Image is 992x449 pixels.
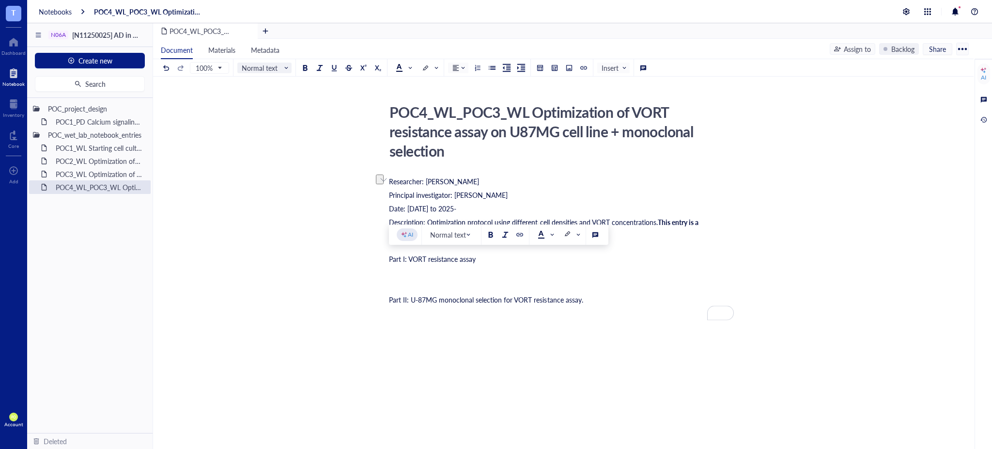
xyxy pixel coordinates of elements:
span: PO [11,415,16,419]
div: POC2_WL Optimization of N06A library resistance assay on U87MG cell line [51,154,147,168]
a: POC4_WL_POC3_WL Optimization of VORT resistance assay on U87MG cell line + monoclonal selection [94,7,203,16]
a: Notebooks [39,7,72,16]
div: Deleted [44,436,67,447]
div: POC1_PD Calcium signaling screen of N06A library [51,115,147,128]
span: Researcher: [PERSON_NAME] [389,176,479,186]
div: AI [981,74,986,81]
span: Part II: U-87MG monoclonal selection for VORT resistance assay. [389,295,583,305]
span: Metadata [251,45,279,55]
span: 100% [196,64,221,72]
a: Dashboard [1,34,26,56]
span: Normal text [430,230,475,239]
button: Create new [35,53,145,68]
span: T [11,6,16,18]
span: Materials [208,45,235,55]
div: POC_project_design [44,102,147,115]
span: Search [85,80,106,88]
span: [N11250025] AD in GBM project-POC [72,30,187,40]
div: AI [408,231,413,239]
div: POC1_WL Starting cell culture protocol [51,141,147,155]
div: Add [9,178,18,184]
div: POC_wet_lab_notebook_entries [44,128,147,142]
div: Assign to [844,44,871,54]
a: Inventory [3,96,24,118]
div: POC3_WL Optimization of VORT resistance assay on U87MG cell line [51,167,147,181]
span: Create new [78,57,112,64]
span: Share [929,45,946,53]
div: Core [8,143,19,149]
span: Insert [602,64,627,72]
div: Notebook [2,81,25,87]
div: Backlog [891,44,914,54]
span: Document [161,45,193,55]
span: Date: [DATE] to 2025- [389,204,456,213]
div: POC4_WL_POC3_WL Optimization of VORT resistance assay on U87MG cell line + monoclonal selection [51,180,147,194]
span: Principal investigator: [PERSON_NAME] [389,190,508,200]
div: Inventory [3,112,24,118]
a: Notebook [2,65,25,87]
div: Account [4,421,23,427]
div: N06A [51,32,66,38]
span: Normal text [242,64,289,72]
div: Dashboard [1,50,26,56]
span: Description: Optimization protocol using different cell densities and VORT concentrations. [389,217,658,227]
button: Search [35,76,145,92]
div: POC4_WL_POC3_WL Optimization of VORT resistance assay on U87MG cell line + monoclonal selection [385,100,730,163]
span: Part I: VORT resistance assay [389,254,476,264]
button: Share [923,43,952,55]
a: Core [8,128,19,149]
